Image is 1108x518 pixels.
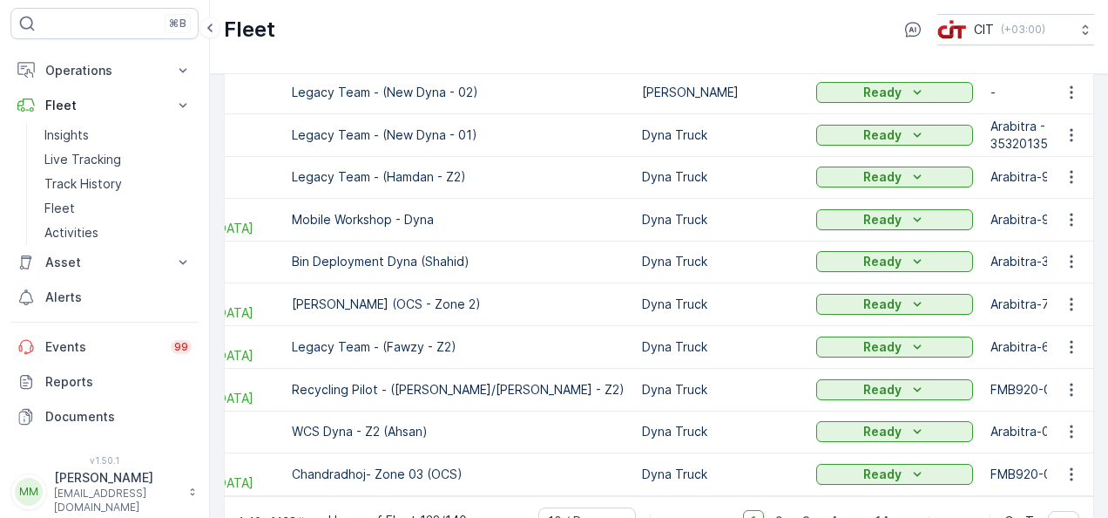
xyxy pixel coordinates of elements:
[292,296,625,313] p: [PERSON_NAME] (OCS - Zone 2)
[10,365,199,399] a: Reports
[54,487,179,515] p: [EMAIL_ADDRESS][DOMAIN_NAME]
[990,296,1071,313] p: Arabitra-7912
[1001,23,1045,37] p: ( +03:00 )
[974,21,994,38] p: CIT
[863,338,902,356] p: Ready
[990,466,1075,483] p: FMB920-0066
[642,126,799,144] p: Dyna Truck
[44,175,122,193] p: Track History
[642,168,799,186] p: Dyna Truck
[990,253,1072,270] p: Arabitra-3067
[292,84,625,101] p: Legacy Team - (New Dyna - 02)
[990,338,1071,356] p: Arabitra-6022
[10,245,199,280] button: Asset
[642,296,799,313] p: Dyna Truck
[10,469,199,515] button: MM[PERSON_NAME][EMAIL_ADDRESS][DOMAIN_NAME]
[44,200,75,217] p: Fleet
[37,123,199,147] a: Insights
[292,126,625,144] p: Legacy Team - (New Dyna - 01)
[224,16,275,44] p: Fleet
[292,253,625,270] p: Bin Deployment Dyna (Shahid)
[10,53,199,88] button: Operations
[292,168,625,186] p: Legacy Team - (Hamdan - Z2)
[990,423,1072,440] p: Arabitra-0745
[174,340,188,354] p: 99
[990,211,1073,228] p: Arabitra-9066
[10,399,199,434] a: Documents
[44,126,89,144] p: Insights
[10,280,199,315] a: Alerts
[642,423,799,440] p: Dyna Truck
[45,373,192,391] p: Reports
[816,82,973,103] button: Ready
[816,209,973,230] button: Ready
[45,338,160,356] p: Events
[44,151,121,168] p: Live Tracking
[10,88,199,123] button: Fleet
[863,168,902,186] p: Ready
[45,408,192,426] p: Documents
[642,466,799,483] p: Dyna Truck
[863,381,902,399] p: Ready
[642,84,799,101] p: [PERSON_NAME]
[937,20,967,39] img: cit-logo_pOk6rL0.png
[816,125,973,146] button: Ready
[863,211,902,228] p: Ready
[863,84,902,101] p: Ready
[37,172,199,196] a: Track History
[292,381,625,399] p: Recycling Pilot - ([PERSON_NAME]/[PERSON_NAME] - Z2)
[37,221,199,245] a: Activities
[937,14,1094,45] button: CIT(+03:00)
[990,168,1073,186] p: Arabitra-9986
[44,224,98,242] p: Activities
[642,253,799,270] p: Dyna Truck
[45,97,164,114] p: Fleet
[10,330,199,365] a: Events99
[816,421,973,442] button: Ready
[816,294,973,315] button: Ready
[816,464,973,485] button: Ready
[169,17,186,31] p: ⌘B
[816,167,973,187] button: Ready
[816,337,973,358] button: Ready
[642,338,799,356] p: Dyna Truck
[292,423,625,440] p: WCS Dyna - Z2 (Ahsan)
[37,147,199,172] a: Live Tracking
[816,379,973,400] button: Ready
[816,251,973,272] button: Ready
[292,211,625,228] p: Mobile Workshop - Dyna
[15,478,43,506] div: MM
[863,296,902,313] p: Ready
[37,196,199,221] a: Fleet
[863,423,902,440] p: Ready
[863,126,902,144] p: Ready
[10,455,199,466] span: v 1.50.1
[863,253,902,270] p: Ready
[292,466,625,483] p: Chandradhoj- Zone 03 (OCS)
[45,62,164,79] p: Operations
[292,338,625,356] p: Legacy Team - (Fawzy - Z2)
[642,381,799,399] p: Dyna Truck
[990,381,1074,399] p: FMB920-0539
[45,254,164,271] p: Asset
[54,469,179,487] p: [PERSON_NAME]
[642,211,799,228] p: Dyna Truck
[45,289,192,306] p: Alerts
[863,466,902,483] p: Ready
